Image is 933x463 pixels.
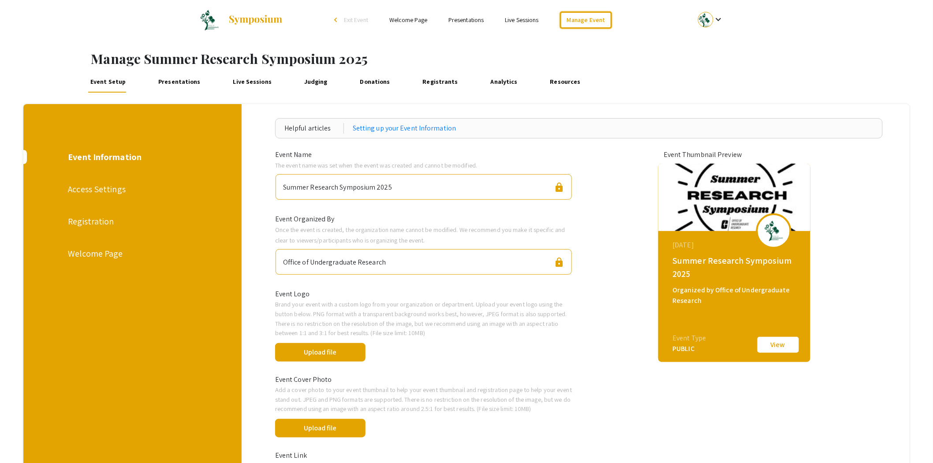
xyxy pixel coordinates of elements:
[344,16,368,24] span: Exit Event
[283,253,386,268] div: Office of Undergraduate Research
[505,16,539,24] a: Live Sessions
[275,385,572,414] p: Add a cover photo to your event thumbnail to help your event thumbnail and registration page to h...
[554,182,564,193] span: lock
[761,220,787,242] img: summer-2025_eventLogo_ff51ae_.png
[488,71,519,93] a: Analytics
[88,71,128,93] a: Event Setup
[713,14,724,25] mat-icon: Expand account dropdown
[756,336,800,354] button: View
[673,285,798,306] div: Organized by Office of Undergraduate Research
[68,215,196,228] div: Registration
[673,240,798,250] div: [DATE]
[275,225,565,244] span: Once the event is created, the organization name cannot be modified. We recommend you make it spe...
[91,51,933,67] h1: Manage Summer Research Symposium 2025
[673,333,706,344] div: Event Type
[420,71,460,93] a: Registrants
[548,71,582,93] a: Resources
[554,257,564,268] span: lock
[275,161,477,169] span: The event name was set when the event was created and cannot be modified.
[275,343,366,362] button: Upload file
[68,183,196,196] div: Access Settings
[275,299,572,337] p: Brand your event with a custom logo from your organization or department. Upload your event logo ...
[200,9,283,31] a: Summer Research Symposium 2025
[7,423,37,456] iframe: Chat
[269,450,579,461] div: Event Link
[68,150,196,164] div: Event Information
[689,10,733,30] button: Expand account dropdown
[269,214,579,224] div: Event Organized By
[269,149,579,160] div: Event Name
[231,71,274,93] a: Live Sessions
[283,178,392,193] div: Summer Research Symposium 2025
[275,419,366,437] button: Upload file
[228,15,283,25] img: Symposium by ForagerOne
[334,17,340,22] div: arrow_back_ios
[302,71,330,93] a: Judging
[673,344,706,354] div: PUBLIC
[353,123,456,134] a: Setting up your Event Information
[389,16,427,24] a: Welcome Page
[200,9,219,31] img: Summer Research Symposium 2025
[156,71,203,93] a: Presentations
[664,149,805,160] div: Event Thumbnail Preview
[269,374,579,385] div: Event Cover Photo
[373,417,395,438] span: done
[269,289,579,299] div: Event Logo
[373,341,395,362] span: done
[673,254,798,280] div: Summer Research Symposium 2025
[68,247,196,260] div: Welcome Page
[658,164,810,231] img: summer-2025_eventCoverPhoto_f0f248__thumb.jpg
[560,11,612,29] a: Manage Event
[284,123,344,134] div: Helpful articles
[448,16,484,24] a: Presentations
[358,71,392,93] a: Donations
